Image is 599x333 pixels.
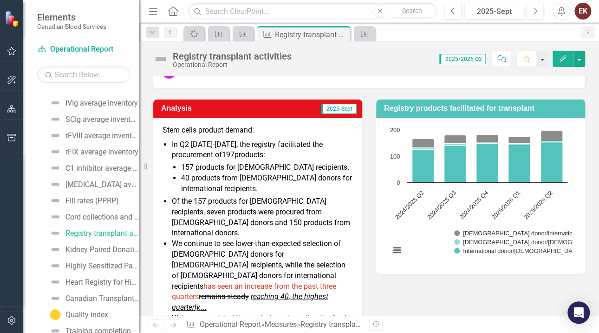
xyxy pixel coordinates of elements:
[567,301,590,324] div: Open Intercom Messenger
[199,292,249,301] s: remains steady
[65,262,139,270] div: Highly Sensitized Patient (HSP)
[50,276,61,287] img: Not Defined
[397,179,400,186] text: 0
[454,239,557,246] button: Show Canadian donor/Canadian recipient
[37,44,130,55] a: Operational Report
[65,148,138,156] div: rFIX average inventory
[490,189,521,220] text: 2025/2026 Q1
[65,294,139,303] div: Canadian Transplant Registry (CTR) - total uptime
[65,99,138,107] div: IVIg average inventory
[444,135,466,143] path: 2024/2025 Q3, 33. Canadian donor/international recipient.
[153,52,168,67] img: Not Defined
[50,146,61,157] img: Not Defined
[188,3,437,20] input: Search ClearPoint...
[476,134,498,142] path: 2024/2025 Q4, 29. Canadian donor/international recipient.
[275,29,348,40] div: Registry transplant activities
[50,162,61,173] img: Not Defined
[65,115,139,124] div: SCIg average inventory
[384,104,580,113] h3: Registry products facilitated for transplant
[50,260,61,271] img: Not Defined
[65,311,108,319] div: Quality index
[444,143,466,145] path: 2024/2025 Q3, 7. Canadian donor/Canadian recipient.
[321,104,357,114] span: 2025-Sept
[390,153,400,160] text: 100
[181,173,352,193] span: 40 products from [DEMOGRAPHIC_DATA] donors for international recipients.
[50,211,61,222] img: Not Defined
[412,130,563,147] g: Canadian donor/international recipient, bar series 1 of 3 with 5 bars.
[574,3,591,20] button: EK
[444,145,466,182] path: 2024/2025 Q3, 140. International donor/Canadian recipient.
[50,309,61,320] img: Caution
[50,113,61,125] img: Not Defined
[65,213,139,221] div: Cord collections and manufacturing
[161,104,250,113] h3: Analysis
[464,3,524,20] button: 2025-Sept
[412,143,563,182] g: International donor/Canadian recipient, bar series 3 of 3 with 5 bars.
[50,130,61,141] img: Not Defined
[222,150,234,159] span: 197
[541,143,563,182] path: 2025/2026 Q2, 150. International donor/Canadian recipient.
[173,51,292,61] div: Registry transplant activities
[454,230,564,237] button: Show Canadian donor/international recipient
[476,142,498,143] path: 2024/2025 Q4, 6. Canadian donor/Canadian recipient.
[172,140,323,160] span: In Q2 [DATE]-[DATE], the registry facilitated the procurement of products:
[47,144,138,159] a: rFIX average inventory
[50,244,61,255] img: Not Defined
[458,189,489,220] text: 2024/2025 Q4
[181,163,349,172] span: 157 products for [DEMOGRAPHIC_DATA] recipients.
[468,6,521,17] div: 2025-Sept
[412,141,563,149] g: Canadian donor/Canadian recipient, bar series 2 of 3 with 5 bars.
[385,125,576,265] div: Chart. Highcharts interactive chart.
[47,226,139,240] a: Registry transplant activities
[37,23,106,30] small: Canadian Blood Services
[65,278,139,286] div: Heart Registry for High-Status and Highly Sensitized Patients
[390,127,400,133] text: 200
[50,293,61,304] img: Not Defined
[173,61,292,68] div: Operational Report
[508,143,530,145] path: 2025/2026 Q1, 5. Canadian donor/Canadian recipient.
[47,177,139,192] a: [MEDICAL_DATA] average inventory
[47,128,139,143] a: rFVIII average inventory
[541,141,563,143] path: 2025/2026 Q2, 7. Canadian donor/Canadian recipient.
[394,189,425,220] text: 2024/2025 Q2
[50,227,61,239] img: Not Defined
[47,242,139,257] a: Kidney Paired Donation (KPD)
[65,229,139,238] div: Registry transplant activities
[508,145,530,182] path: 2025/2026 Q1, 142. International donor/Canadian recipient.
[163,126,254,134] span: Stem cells product demand:
[37,67,130,83] input: Search Below...
[47,193,119,208] a: Fill rates (PPRP)
[50,97,61,108] img: Not Defined
[50,179,61,190] img: Not Defined
[47,160,139,175] a: C1 inhibitor average inventory
[47,291,139,306] a: Canadian Transplant Registry (CTR) - total uptime
[47,274,139,289] a: Heart Registry for High-Status and Highly Sensitized Patients
[454,248,564,254] button: Show International donor/Canadian recipient
[4,10,21,27] img: ClearPoint Strategy
[426,189,457,220] text: 2024/2025 Q3
[402,7,422,14] span: Search
[200,320,261,329] a: Operational Report
[65,180,139,189] div: [MEDICAL_DATA] average inventory
[476,143,498,182] path: 2024/2025 Q4, 147. International donor/Canadian recipient.
[541,130,563,141] path: 2025/2026 Q2, 40. Canadian donor/international recipient.
[186,320,362,330] div: » »
[389,5,435,18] button: Search
[300,320,393,329] div: Registry transplant activities
[412,147,434,149] path: 2024/2025 Q2, 9. Canadian donor/Canadian recipient.
[47,209,139,224] a: Cord collections and manufacturing
[50,195,61,206] img: Not Defined
[412,139,434,147] path: 2024/2025 Q2, 32. Canadian donor/international recipient.
[412,149,434,182] path: 2024/2025 Q2, 125. International donor/Canadian recipient.
[65,246,139,254] div: Kidney Paired Donation (KPD)
[508,136,530,143] path: 2025/2026 Q1, 27. Canadian donor/international recipient.
[65,197,119,205] div: Fill rates (PPRP)
[47,112,139,127] a: SCIg average inventory
[37,12,106,23] span: Elements
[65,164,139,173] div: C1 inhibitor average inventory
[172,239,353,313] li: We continue to see lower-than-expected selection of [DEMOGRAPHIC_DATA] donors for [DEMOGRAPHIC_DA...
[439,54,486,64] span: 2025/2026 Q2
[522,189,553,220] text: 2025/2026 Q2
[385,125,572,265] svg: Interactive chart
